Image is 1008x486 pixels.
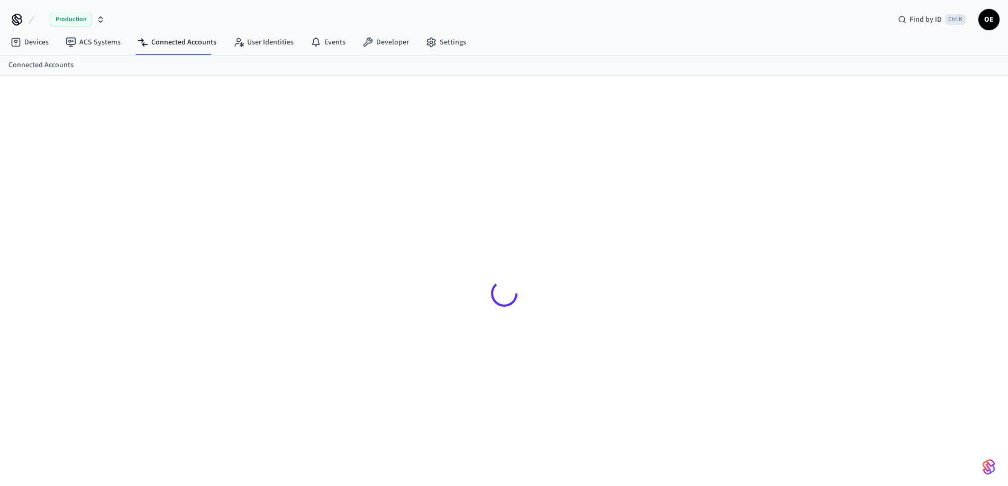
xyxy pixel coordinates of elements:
[889,10,974,29] div: Find by IDCtrl K
[2,33,57,52] a: Devices
[8,60,74,71] a: Connected Accounts
[129,33,225,52] a: Connected Accounts
[978,9,1000,30] button: OE
[57,33,129,52] a: ACS Systems
[983,459,995,475] img: SeamLogoGradient.69752ec5.svg
[50,13,92,26] span: Production
[417,33,475,52] a: Settings
[225,33,302,52] a: User Identities
[302,33,354,52] a: Events
[354,33,417,52] a: Developer
[910,14,942,25] span: Find by ID
[979,10,998,29] span: OE
[945,14,966,25] span: Ctrl K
